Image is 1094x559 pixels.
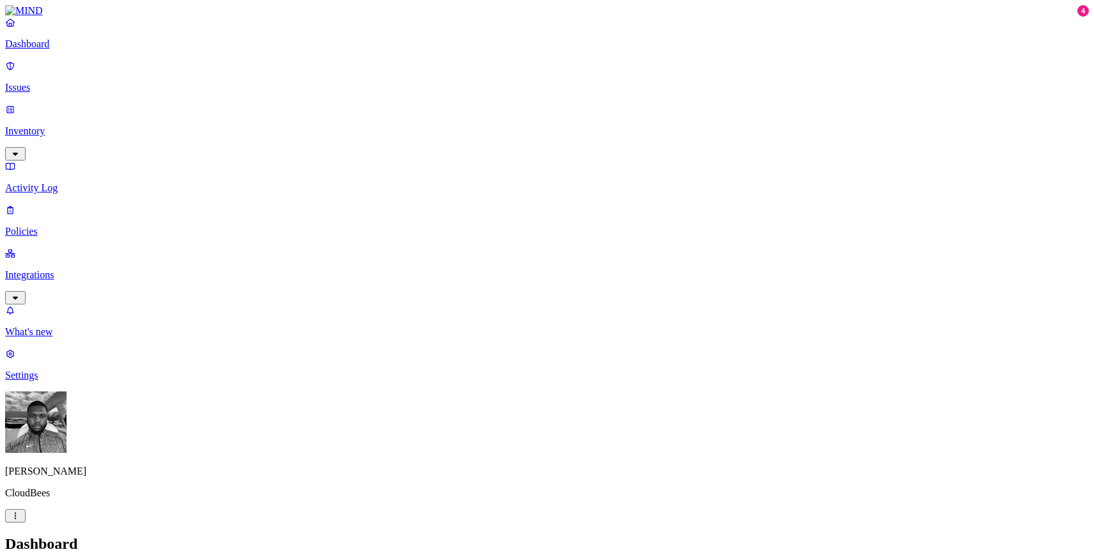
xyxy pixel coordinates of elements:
a: Policies [5,204,1089,237]
a: Activity Log [5,161,1089,194]
a: Inventory [5,104,1089,159]
p: Dashboard [5,38,1089,50]
a: Dashboard [5,17,1089,50]
h2: Dashboard [5,535,1089,553]
p: Integrations [5,269,1089,281]
p: Inventory [5,125,1089,137]
a: Integrations [5,248,1089,303]
a: What's new [5,304,1089,338]
p: Policies [5,226,1089,237]
a: Issues [5,60,1089,93]
p: Settings [5,370,1089,381]
p: Issues [5,82,1089,93]
img: MIND [5,5,43,17]
a: MIND [5,5,1089,17]
div: 4 [1077,5,1089,17]
p: Activity Log [5,182,1089,194]
p: [PERSON_NAME] [5,466,1089,477]
img: Cameron White [5,391,67,453]
p: CloudBees [5,487,1089,499]
p: What's new [5,326,1089,338]
a: Settings [5,348,1089,381]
